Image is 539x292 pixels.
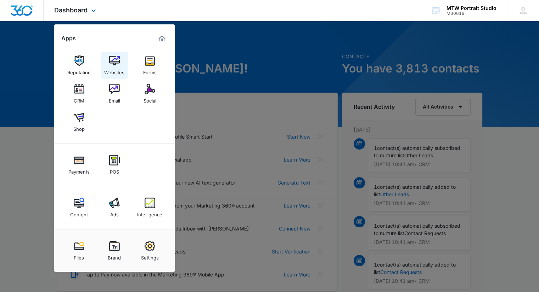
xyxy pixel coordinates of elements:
[101,80,128,107] a: Email
[109,94,120,104] div: Email
[70,208,88,217] div: Content
[66,109,92,135] a: Shop
[104,66,124,75] div: Websites
[66,151,92,178] a: Payments
[67,66,91,75] div: Reputation
[110,165,119,175] div: POS
[66,194,92,221] a: Content
[66,52,92,79] a: Reputation
[447,5,496,11] div: account name
[136,194,163,221] a: Intelligence
[156,33,168,44] a: Marketing 360® Dashboard
[101,194,128,221] a: Ads
[144,94,156,104] div: Social
[66,237,92,264] a: Files
[54,6,88,14] span: Dashboard
[136,52,163,79] a: Forms
[101,52,128,79] a: Websites
[101,237,128,264] a: Brand
[136,80,163,107] a: Social
[108,251,121,261] div: Brand
[136,237,163,264] a: Settings
[110,208,119,217] div: Ads
[143,66,157,75] div: Forms
[61,35,76,42] h2: Apps
[101,151,128,178] a: POS
[74,94,84,104] div: CRM
[447,11,496,16] div: account id
[141,251,159,261] div: Settings
[137,208,162,217] div: Intelligence
[74,251,84,261] div: Files
[68,165,90,175] div: Payments
[73,123,85,132] div: Shop
[66,80,92,107] a: CRM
